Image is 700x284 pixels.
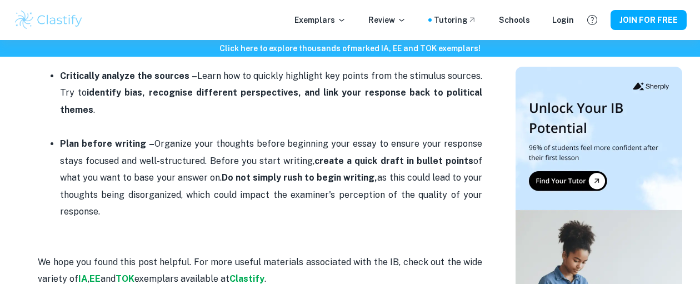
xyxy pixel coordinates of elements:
strong: create a quick draft in bullet points [314,156,473,166]
a: TOK [116,273,134,284]
strong: Do not simply rush to begin writing, [222,172,378,183]
a: Schools [499,14,530,26]
button: Help and Feedback [583,11,602,29]
button: JOIN FOR FREE [611,10,687,30]
img: Clastify logo [13,9,84,31]
a: IA [78,273,88,284]
a: Clastify [229,273,264,284]
p: Review [368,14,406,26]
h6: Click here to explore thousands of marked IA, EE and TOK exemplars ! [2,42,698,54]
p: Exemplars [294,14,346,26]
a: Login [552,14,574,26]
strong: – [149,138,154,149]
p: Organize your thoughts before beginning your essay to ensure your response stays focused and well... [60,136,482,220]
strong: Plan before writing [60,138,146,149]
p: Learn how to quickly highlight key points from the stimulus sources. Try to . [60,68,482,118]
strong: Critically analyze the sources – [60,71,197,81]
a: Tutoring [434,14,477,26]
a: EE [89,273,101,284]
strong: identify bias, recognise different perspectives, and link your response back to political themes [60,87,482,114]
